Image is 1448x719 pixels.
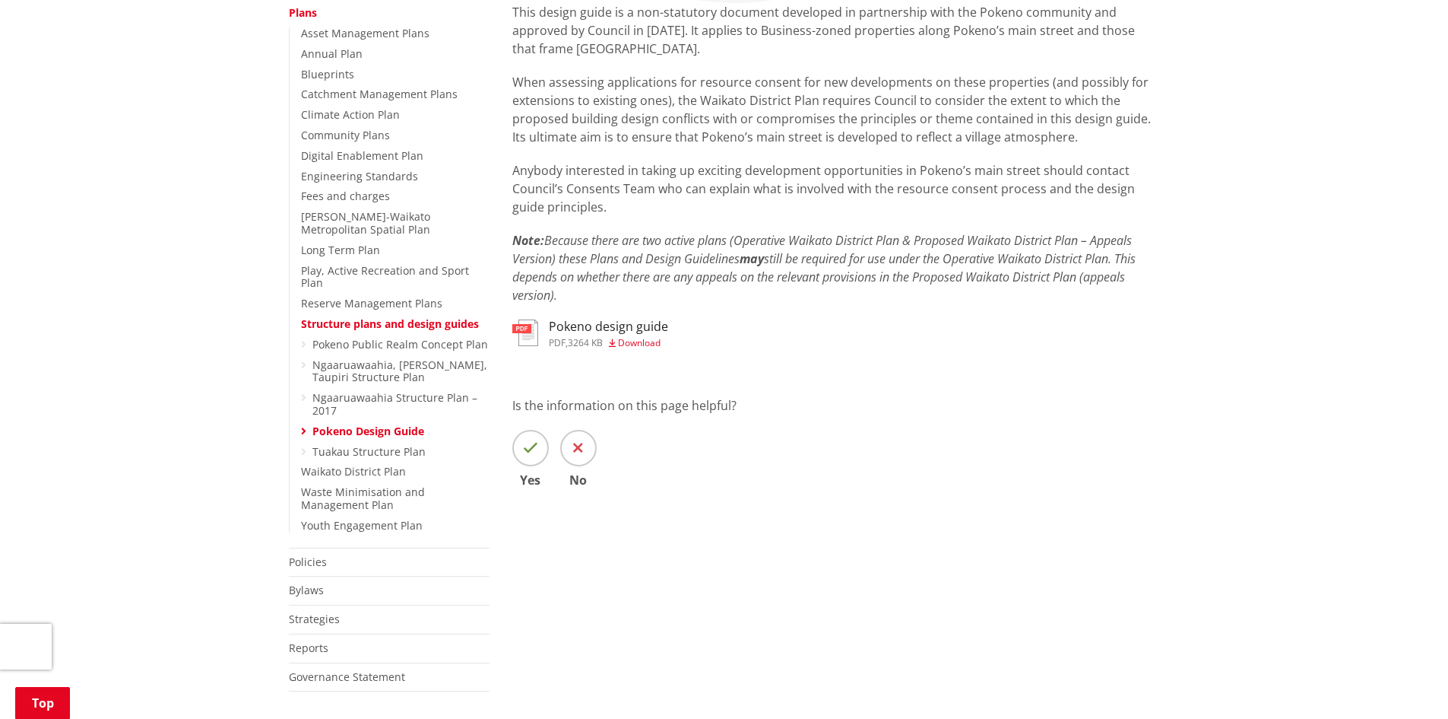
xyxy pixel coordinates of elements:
img: document-pdf.svg [512,320,538,346]
span: No [560,474,597,486]
a: Asset Management Plans [301,26,429,40]
a: Catchment Management Plans [301,87,458,101]
span: 3264 KB [568,336,603,349]
a: Reports [289,641,328,655]
a: Governance Statement [289,670,405,684]
a: Reserve Management Plans [301,296,442,310]
a: Bylaws [289,583,324,597]
a: Fees and charges [301,189,390,203]
a: Pokeno Design Guide [312,424,424,438]
a: [PERSON_NAME]-Waikato Metropolitan Spatial Plan [301,209,430,237]
a: Youth Engagement Plan [301,518,423,533]
strong: may [740,250,764,267]
iframe: Messenger Launcher [1378,655,1433,710]
a: Pokeno design guide pdf,3264 KB Download [512,320,668,347]
a: Digital Enablement Plan [301,148,423,163]
a: Climate Action Plan [301,107,400,122]
div: , [549,339,668,348]
a: Blueprints [301,67,354,81]
a: Top [15,687,70,719]
a: Long Term Plan [301,243,380,257]
a: Tuakau Structure Plan [312,444,426,459]
a: Structure plans and design guides [301,317,479,331]
p: This design guide is a non-statutory document developed in partnership with the Pokeno community ... [512,3,1160,58]
h3: Pokeno design guide [549,320,668,334]
a: Engineering Standards [301,169,418,183]
p: Is the information on this page helpful? [512,396,1160,415]
a: Pokeno Public Realm Concept Plan [312,337,488,352]
a: Annual Plan [301,46,363,61]
strong: Note: [512,232,544,249]
span: Download [618,336,661,349]
a: Play, Active Recreation and Sport Plan [301,263,469,291]
span: Yes [512,474,549,486]
a: Ngaaruawaahia, [PERSON_NAME], Taupiri Structure Plan [312,358,487,385]
a: Plans [289,5,317,20]
a: Policies [289,555,327,569]
a: Waikato District Plan [301,464,406,479]
p: When assessing applications for resource consent for new developments on these properties (and po... [512,73,1160,146]
a: Ngaaruawaahia Structure Plan – 2017 [312,390,477,418]
a: Community Plans [301,128,390,142]
span: pdf [549,336,566,349]
p: Anybody interested in taking up exciting development opportunities in Pokeno’s main street should... [512,161,1160,216]
a: Waste Minimisation and Management Plan [301,485,425,512]
a: Strategies [289,612,340,626]
em: Because there are two active plans (Operative Waikato District Plan & Proposed Waikato District P... [512,232,1136,304]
